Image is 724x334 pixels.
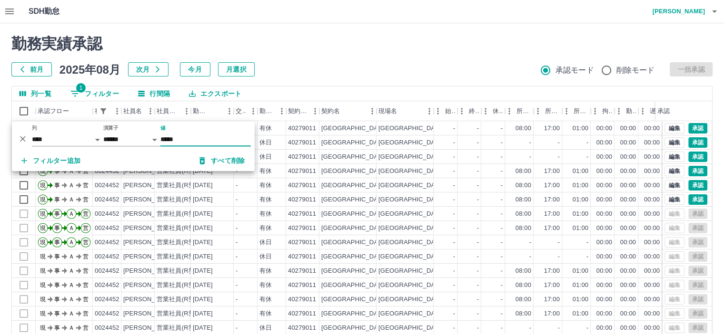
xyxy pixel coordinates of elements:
label: 演算子 [103,124,119,132]
button: フィルター追加 [14,152,89,169]
label: 値 [160,124,166,132]
button: 削除 [16,132,30,146]
label: 列 [32,124,37,132]
button: すべて削除 [192,152,253,169]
